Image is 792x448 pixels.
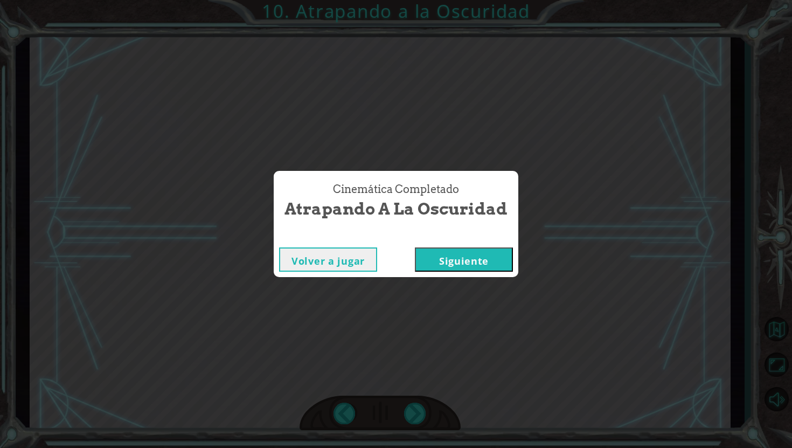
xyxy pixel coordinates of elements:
[333,183,459,196] font: Cinemática Completado
[279,247,377,272] button: Volver a jugar
[284,199,508,218] font: Atrapando a la oscuridad
[291,254,365,267] font: Volver a jugar
[415,247,513,272] button: Siguiente
[439,254,489,267] font: Siguiente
